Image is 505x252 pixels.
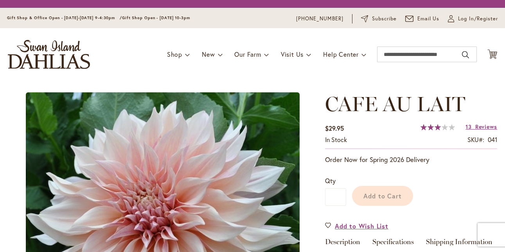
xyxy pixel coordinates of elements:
span: Shop [167,50,182,58]
span: Help Center [323,50,359,58]
a: store logo [8,40,90,69]
a: Shipping Information [426,238,492,250]
a: Specifications [372,238,414,250]
p: Order Now for Spring 2026 Delivery [325,155,497,164]
span: Email Us [417,15,440,23]
div: 041 [488,135,497,144]
span: In stock [325,135,347,144]
div: Detailed Product Info [325,238,497,250]
span: CAFE AU LAIT [325,92,465,116]
a: 13 Reviews [465,123,497,130]
button: Search [462,49,469,61]
a: Subscribe [361,15,397,23]
span: Gift Shop Open - [DATE] 10-3pm [122,15,190,20]
span: $29.95 [325,124,344,132]
a: Log In/Register [448,15,498,23]
span: New [202,50,215,58]
span: Visit Us [281,50,304,58]
span: 13 [465,123,471,130]
span: Gift Shop & Office Open - [DATE]-[DATE] 9-4:30pm / [7,15,122,20]
span: Add to Wish List [335,221,388,230]
span: Log In/Register [458,15,498,23]
a: Email Us [405,15,440,23]
a: [PHONE_NUMBER] [296,15,343,23]
span: Our Farm [234,50,261,58]
div: 60% [421,124,455,130]
a: Add to Wish List [325,221,388,230]
strong: SKU [467,135,484,144]
span: Reviews [475,123,497,130]
a: Description [325,238,360,250]
span: Qty [325,176,336,185]
span: Subscribe [372,15,397,23]
div: Availability [325,135,347,144]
